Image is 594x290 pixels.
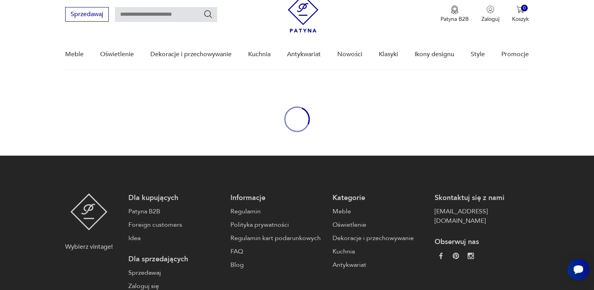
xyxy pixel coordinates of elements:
p: Dla kupujących [128,193,223,203]
a: Foreign customers [128,220,223,229]
a: Kuchnia [333,247,427,256]
p: Kategorie [333,193,427,203]
img: 37d27d81a828e637adc9f9cb2e3d3a8a.webp [453,253,459,259]
img: da9060093f698e4c3cedc1453eec5031.webp [438,253,444,259]
a: Sprzedawaj [65,12,109,18]
a: Meble [65,39,84,70]
a: Kuchnia [248,39,270,70]
p: Patyna B2B [440,15,469,23]
p: Informacje [230,193,325,203]
a: Oświetlenie [100,39,134,70]
a: Dekoracje i przechowywanie [333,233,427,243]
a: Ikony designu [415,39,454,70]
a: Polityka prywatności [230,220,325,229]
div: 0 [521,5,528,11]
a: Regulamin [230,207,325,216]
iframe: Smartsupp widget button [567,259,589,281]
button: 0Koszyk [512,6,529,23]
a: Antykwariat [333,260,427,270]
a: Regulamin kart podarunkowych [230,233,325,243]
p: Skontaktuj się z nami [435,193,529,203]
a: Meble [333,207,427,216]
img: Patyna - sklep z meblami i dekoracjami vintage [70,193,108,230]
a: Nowości [337,39,362,70]
p: Zaloguj [481,15,499,23]
img: Ikona medalu [451,6,459,14]
button: Szukaj [203,9,213,19]
p: Obserwuj nas [435,237,529,247]
a: Idea [128,233,223,243]
a: Oświetlenie [333,220,427,229]
a: [EMAIL_ADDRESS][DOMAIN_NAME] [435,207,529,226]
p: Dla sprzedających [128,255,223,264]
a: Dekoracje i przechowywanie [150,39,232,70]
button: Patyna B2B [440,6,469,23]
a: Blog [230,260,325,270]
img: Ikonka użytkownika [486,6,494,13]
a: Style [471,39,485,70]
img: Ikona koszyka [516,6,524,13]
button: Zaloguj [481,6,499,23]
a: Klasyki [379,39,398,70]
a: Ikona medaluPatyna B2B [440,6,469,23]
a: Antykwariat [287,39,321,70]
p: Wybierz vintage! [65,242,113,251]
p: Koszyk [512,15,529,23]
img: c2fd9cf7f39615d9d6839a72ae8e59e5.webp [468,253,474,259]
a: Promocje [501,39,529,70]
a: Patyna B2B [128,207,223,216]
a: FAQ [230,247,325,256]
button: Sprzedawaj [65,7,109,22]
a: Sprzedawaj [128,268,223,277]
